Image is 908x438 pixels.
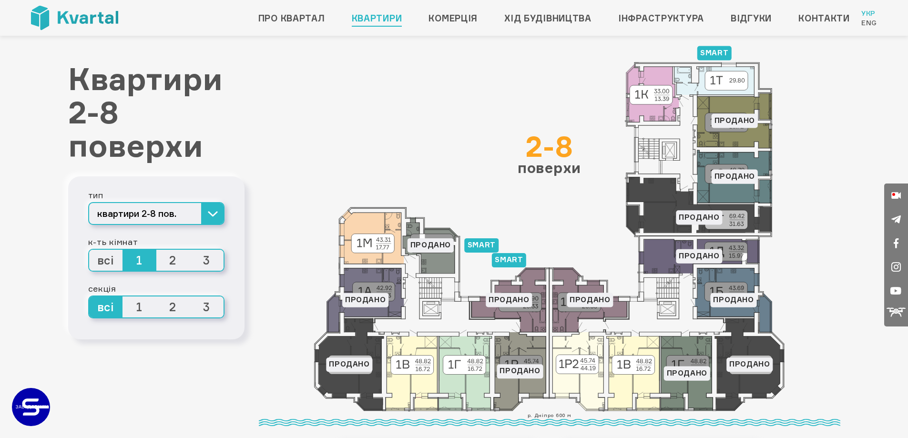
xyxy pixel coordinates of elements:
a: Eng [861,18,877,28]
text: ЗАБУДОВНИК [16,404,48,409]
h1: Квартири 2-8 поверхи [68,62,245,162]
span: 3 [190,250,224,271]
div: поверхи [518,132,581,175]
span: всі [89,250,123,271]
button: квартири 2-8 пов. [88,202,224,225]
span: 3 [190,296,224,317]
a: Комерція [428,10,478,26]
div: тип [88,188,224,202]
a: Хід будівництва [504,10,592,26]
div: 2-8 [518,132,581,161]
div: к-ть кімнат [88,234,224,249]
span: всі [89,296,123,317]
span: 1 [122,296,156,317]
a: Квартири [352,10,402,26]
div: секція [88,281,224,295]
span: 2 [156,250,190,271]
a: Укр [861,9,877,18]
a: Відгуки [731,10,772,26]
img: Kvartal [31,6,118,30]
div: р. Дніпро 600 м [259,411,840,426]
a: ЗАБУДОВНИК [12,388,50,426]
a: Інфраструктура [618,10,704,26]
a: Контакти [798,10,850,26]
span: 1 [122,250,156,271]
a: Про квартал [258,10,325,26]
span: 2 [156,296,190,317]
